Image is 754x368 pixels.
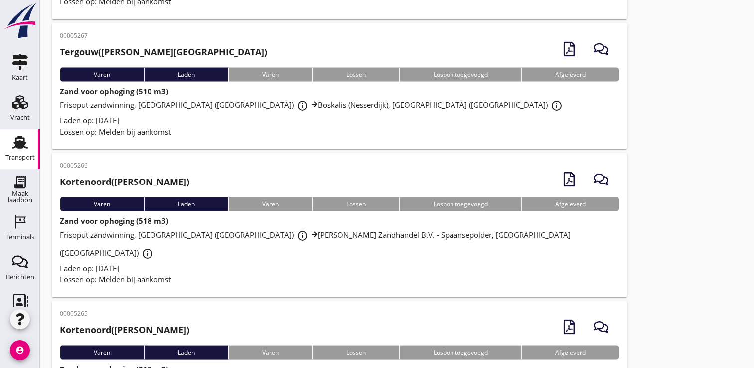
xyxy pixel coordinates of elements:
[312,197,400,211] div: Lossen
[60,230,571,258] span: Frisoput zandwinning, [GEOGRAPHIC_DATA] ([GEOGRAPHIC_DATA]) [PERSON_NAME] Zandhandel B.V. - Spaan...
[399,197,521,211] div: Losbon toegevoegd
[60,309,189,318] p: 00005265
[10,114,30,121] div: Vracht
[521,197,619,211] div: Afgeleverd
[142,248,153,260] i: info_outline
[60,175,189,188] h2: ([PERSON_NAME])
[52,153,627,297] a: 00005266Kortenoord([PERSON_NAME])VarenLadenVarenLossenLosbon toegevoegdAfgeleverdZand voor ophogi...
[60,324,111,336] strong: Kortenoord
[2,2,38,39] img: logo-small.a267ee39.svg
[60,45,267,59] h2: ([PERSON_NAME][GEOGRAPHIC_DATA])
[52,23,627,150] a: 00005267Tergouw([PERSON_NAME][GEOGRAPHIC_DATA])VarenLadenVarenLossenLosbon toegevoegdAfgeleverdZa...
[60,161,189,170] p: 00005266
[297,100,308,112] i: info_outline
[60,346,144,360] div: Varen
[228,68,312,82] div: Varen
[60,127,171,137] span: Lossen op: Melden bij aankomst
[144,68,229,82] div: Laden
[60,197,144,211] div: Varen
[60,46,98,58] strong: Tergouw
[144,197,229,211] div: Laden
[60,115,119,125] span: Laden op: [DATE]
[6,274,34,280] div: Berichten
[144,346,229,360] div: Laden
[312,346,400,360] div: Lossen
[60,176,111,187] strong: Kortenoord
[521,346,619,360] div: Afgeleverd
[60,86,168,96] strong: Zand voor ophoging (510 m3)
[399,346,521,360] div: Losbon toegevoegd
[60,274,171,284] span: Lossen op: Melden bij aankomst
[228,197,312,211] div: Varen
[5,154,35,161] div: Transport
[60,323,189,337] h2: ([PERSON_NAME])
[551,100,563,112] i: info_outline
[12,74,28,81] div: Kaart
[60,100,566,110] span: Frisoput zandwinning, [GEOGRAPHIC_DATA] ([GEOGRAPHIC_DATA]) Boskalis (Nesserdijk), [GEOGRAPHIC_DA...
[297,230,308,242] i: info_outline
[60,68,144,82] div: Varen
[5,234,34,240] div: Terminals
[60,216,168,226] strong: Zand voor ophoging (518 m3)
[312,68,400,82] div: Lossen
[60,263,119,273] span: Laden op: [DATE]
[60,31,267,40] p: 00005267
[10,340,30,360] i: account_circle
[521,68,619,82] div: Afgeleverd
[399,68,521,82] div: Losbon toegevoegd
[228,346,312,360] div: Varen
